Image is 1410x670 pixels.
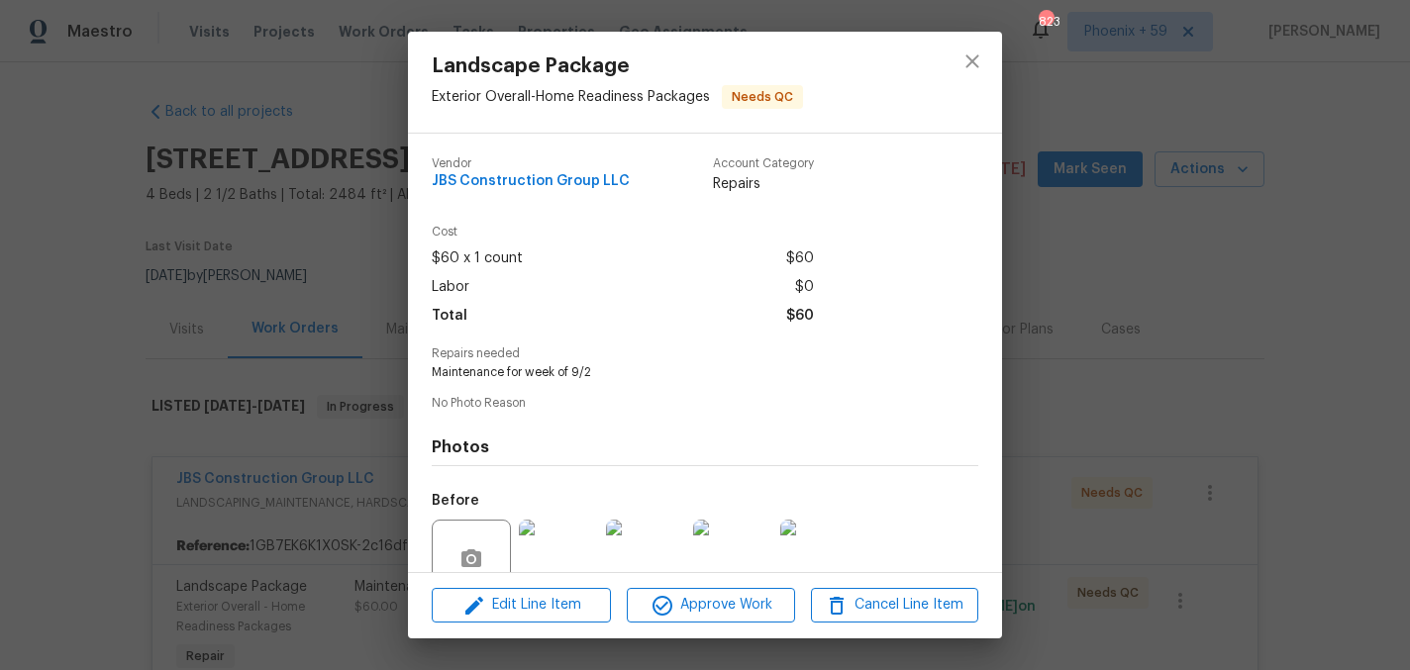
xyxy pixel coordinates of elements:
[811,588,978,622] button: Cancel Line Item
[627,588,794,622] button: Approve Work
[432,494,479,508] h5: Before
[432,397,978,410] span: No Photo Reason
[713,157,814,170] span: Account Category
[1039,12,1053,32] div: 823
[432,244,523,273] span: $60 x 1 count
[713,174,814,194] span: Repairs
[432,588,611,622] button: Edit Line Item
[432,55,803,77] span: Landscape Package
[432,364,924,381] span: Maintenance for week of 9/2
[786,244,814,273] span: $60
[432,226,814,239] span: Cost
[724,87,801,107] span: Needs QC
[432,273,469,302] span: Labor
[432,157,630,170] span: Vendor
[633,593,788,618] span: Approve Work
[432,437,978,457] h4: Photos
[432,174,630,189] span: JBS Construction Group LLC
[786,302,814,331] span: $60
[949,38,996,85] button: close
[432,347,978,360] span: Repairs needed
[432,90,710,104] span: Exterior Overall - Home Readiness Packages
[817,593,972,618] span: Cancel Line Item
[438,593,605,618] span: Edit Line Item
[432,302,467,331] span: Total
[795,273,814,302] span: $0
